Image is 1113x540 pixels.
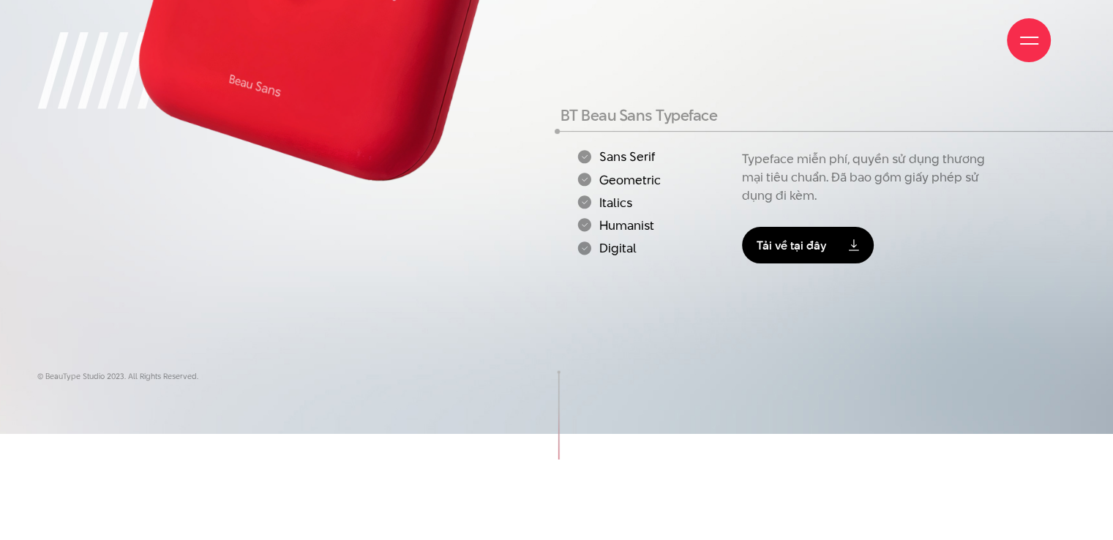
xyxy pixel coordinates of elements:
[742,150,989,205] p: Typeface miễn phí, quyền sử dụng thương mại tiêu chuẩn. Đã bao gồm giấy phép sử dụng đi kèm.
[577,241,734,255] li: Digital
[560,108,989,124] h3: BT Beau Sans Typeface
[577,150,734,164] li: Sans Serif
[37,371,1076,383] p: © BeauType Studio 2023. All Rights Reserved.
[577,195,734,209] li: Italics
[742,227,874,263] a: Tải về tại đây
[577,173,734,187] li: Geometric
[577,218,734,232] li: Humanist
